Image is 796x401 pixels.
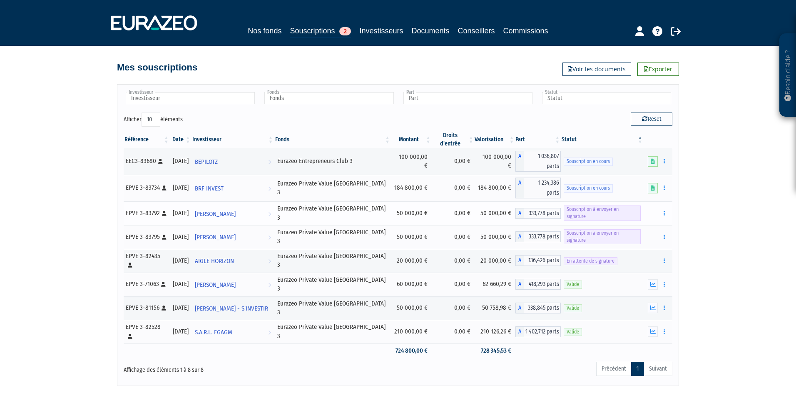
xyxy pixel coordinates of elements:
div: [DATE] [173,183,189,192]
i: [Français] Personne physique [161,282,166,287]
span: [PERSON_NAME] [195,230,236,245]
i: Voir l'investisseur [268,206,271,222]
span: AIGLE HORIZON [195,253,234,269]
span: Valide [564,328,582,336]
th: Fonds: activer pour trier la colonne par ordre croissant [274,131,391,148]
a: Documents [412,25,450,37]
span: [PERSON_NAME] [195,277,236,293]
span: Souscription à envoyer en signature [564,229,641,244]
div: Eurazeo Entrepreneurs Club 3 [277,157,388,165]
span: En attente de signature [564,257,617,265]
a: [PERSON_NAME] - S'INVESTIR [192,300,274,316]
h4: Mes souscriptions [117,63,197,73]
div: A - Eurazeo Entrepreneurs Club 3 [515,151,561,172]
td: 184 800,00 € [475,175,515,201]
td: 0,00 € [432,320,475,343]
span: A [515,178,524,198]
td: 100 000,00 € [391,148,432,175]
div: [DATE] [173,256,189,265]
a: AIGLE HORIZON [192,252,274,269]
th: Statut : activer pour trier la colonne par ordre d&eacute;croissant [561,131,644,148]
th: Valorisation: activer pour trier la colonne par ordre croissant [475,131,515,148]
a: Exporter [637,63,679,76]
a: Souscriptions2 [290,25,351,38]
span: 333,778 parts [524,208,561,219]
div: EPVE 3-82528 [126,323,167,341]
td: 60 000,00 € [391,273,432,296]
label: Afficher éléments [124,113,183,127]
td: 50 000,00 € [475,225,515,249]
span: 136,426 parts [524,255,561,266]
span: BEPILOTZ [195,154,218,170]
span: BRF INVEST [195,181,224,196]
i: [Français] Personne physique [158,159,163,164]
td: 184 800,00 € [391,175,432,201]
i: Voir l'investisseur [268,253,271,269]
span: A [515,231,524,242]
a: Investisseurs [359,25,403,37]
div: [DATE] [173,157,189,165]
i: [Français] Personne physique [162,235,167,240]
span: Souscription en cours [564,184,613,192]
th: Montant: activer pour trier la colonne par ordre croissant [391,131,432,148]
a: Commissions [503,25,548,37]
div: Affichage des éléments 1 à 8 sur 8 [124,361,345,374]
td: 210 126,26 € [475,320,515,343]
span: 1 234,386 parts [524,178,561,198]
span: Valide [564,304,582,312]
a: Conseillers [458,25,495,37]
span: 338,845 parts [524,303,561,313]
span: A [515,208,524,219]
i: Voir l'investisseur [268,325,271,340]
span: Valide [564,281,582,288]
i: [Français] Personne physique [162,306,166,311]
td: 0,00 € [432,201,475,225]
td: 0,00 € [432,249,475,273]
td: 210 000,00 € [391,320,432,343]
div: A - Eurazeo Private Value Europe 3 [515,303,561,313]
span: 1 402,712 parts [524,326,561,337]
a: [PERSON_NAME] [192,276,274,293]
td: 50 000,00 € [391,201,432,225]
i: [Français] Personne physique [128,263,132,268]
i: Voir l'investisseur [268,230,271,245]
select: Afficheréléments [142,113,160,127]
td: 0,00 € [432,225,475,249]
a: 1 [631,362,644,376]
div: EPVE 3-82435 [126,252,167,270]
td: 0,00 € [432,175,475,201]
td: 50 000,00 € [391,225,432,249]
span: A [515,255,524,266]
a: Nos fonds [248,25,281,37]
div: A - Eurazeo Private Value Europe 3 [515,326,561,337]
span: [PERSON_NAME] [195,206,236,222]
div: [DATE] [173,209,189,218]
th: Part: activer pour trier la colonne par ordre croissant [515,131,561,148]
div: Eurazeo Private Value [GEOGRAPHIC_DATA] 3 [277,228,388,246]
div: [DATE] [173,233,189,241]
a: BEPILOTZ [192,153,274,170]
button: Reset [631,113,672,126]
img: 1732889491-logotype_eurazeo_blanc_rvb.png [111,15,197,30]
td: 724 800,00 € [391,343,432,358]
i: Voir l'investisseur [268,316,271,332]
td: 0,00 € [432,296,475,320]
td: 0,00 € [432,273,475,296]
div: EPVE 3-83734 [126,183,167,192]
span: 418,293 parts [524,279,561,290]
span: A [515,303,524,313]
td: 20 000,00 € [475,249,515,273]
div: Eurazeo Private Value [GEOGRAPHIC_DATA] 3 [277,252,388,270]
span: 333,778 parts [524,231,561,242]
span: [PERSON_NAME] - S'INVESTIR [195,301,268,316]
div: A - Eurazeo Private Value Europe 3 [515,231,561,242]
div: A - Eurazeo Private Value Europe 3 [515,279,561,290]
div: A - Eurazeo Private Value Europe 3 [515,255,561,266]
span: 1 036,807 parts [524,151,561,172]
div: Eurazeo Private Value [GEOGRAPHIC_DATA] 3 [277,204,388,222]
th: Référence : activer pour trier la colonne par ordre croissant [124,131,170,148]
td: 728 345,53 € [475,343,515,358]
span: Souscription en cours [564,158,613,165]
td: 0,00 € [432,148,475,175]
td: 50 758,98 € [475,296,515,320]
